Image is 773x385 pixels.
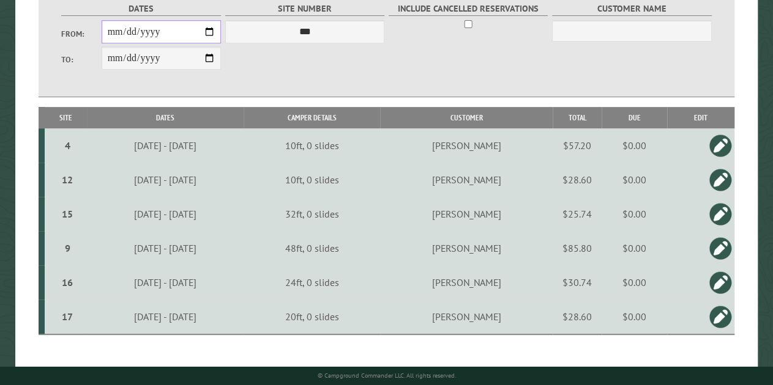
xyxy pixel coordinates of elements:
div: [DATE] - [DATE] [89,276,242,288]
td: $25.74 [553,197,602,231]
label: To: [61,54,101,65]
div: 16 [50,276,85,288]
td: [PERSON_NAME] [380,163,553,197]
small: © Campground Commander LLC. All rights reserved. [318,372,456,380]
td: $0.00 [602,265,667,299]
td: 10ft, 0 slides [244,163,380,197]
td: [PERSON_NAME] [380,299,553,334]
td: $0.00 [602,128,667,163]
td: 48ft, 0 slides [244,231,380,265]
td: $30.74 [553,265,602,299]
div: [DATE] - [DATE] [89,310,242,323]
td: $28.60 [553,163,602,197]
td: $0.00 [602,197,667,231]
div: 17 [50,310,85,323]
th: Dates [87,107,244,128]
th: Customer [380,107,553,128]
label: Include Cancelled Reservations [389,2,548,16]
td: [PERSON_NAME] [380,197,553,231]
td: $0.00 [602,299,667,334]
label: From: [61,28,101,40]
div: 9 [50,242,85,254]
div: [DATE] - [DATE] [89,208,242,220]
th: Camper Details [244,107,380,128]
td: [PERSON_NAME] [380,231,553,265]
div: 15 [50,208,85,220]
td: $0.00 [602,163,667,197]
div: [DATE] - [DATE] [89,242,242,254]
th: Edit [667,107,734,128]
th: Total [553,107,602,128]
div: 4 [50,139,85,152]
td: $57.20 [553,128,602,163]
td: 20ft, 0 slides [244,299,380,334]
label: Customer Name [552,2,712,16]
div: [DATE] - [DATE] [89,174,242,186]
td: 32ft, 0 slides [244,197,380,231]
td: 24ft, 0 slides [244,265,380,299]
th: Due [602,107,667,128]
div: 12 [50,174,85,186]
label: Site Number [225,2,385,16]
th: Site [45,107,87,128]
td: $0.00 [602,231,667,265]
td: [PERSON_NAME] [380,128,553,163]
label: Dates [61,2,221,16]
td: [PERSON_NAME] [380,265,553,299]
div: [DATE] - [DATE] [89,139,242,152]
td: $85.80 [553,231,602,265]
td: 10ft, 0 slides [244,128,380,163]
td: $28.60 [553,299,602,334]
